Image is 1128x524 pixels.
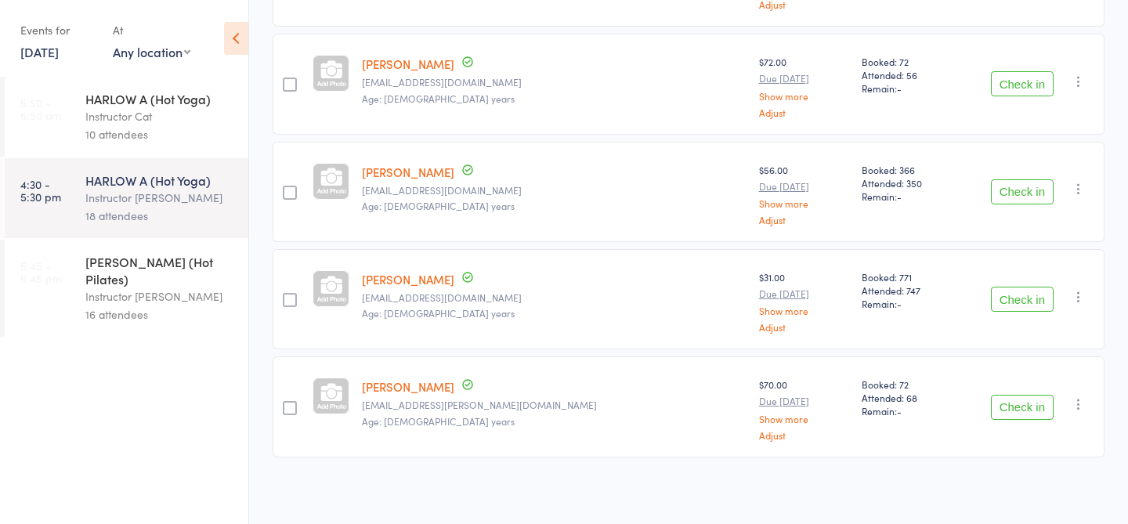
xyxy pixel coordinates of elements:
[85,207,235,225] div: 18 attendees
[759,163,850,225] div: $56.00
[759,396,850,407] small: Due [DATE]
[862,81,950,95] span: Remain:
[85,189,235,207] div: Instructor [PERSON_NAME]
[85,287,235,305] div: Instructor [PERSON_NAME]
[85,305,235,323] div: 16 attendees
[85,253,235,287] div: [PERSON_NAME] (Hot Pilates)
[85,90,235,107] div: HARLOW A (Hot Yoga)
[897,404,902,417] span: -
[362,399,747,410] small: sue.mosemann@gmail.com
[862,55,950,68] span: Booked: 72
[759,322,850,332] a: Adjust
[897,297,902,310] span: -
[5,158,248,238] a: 4:30 -5:30 pmHARLOW A (Hot Yoga)Instructor [PERSON_NAME]18 attendees
[862,391,950,404] span: Attended: 68
[862,176,950,190] span: Attended: 350
[991,179,1054,204] button: Check in
[897,81,902,95] span: -
[862,297,950,310] span: Remain:
[759,378,850,439] div: $70.00
[362,77,747,88] small: sondabee@gmail.com
[759,73,850,84] small: Due [DATE]
[5,240,248,337] a: 5:45 -6:45 pm[PERSON_NAME] (Hot Pilates)Instructor [PERSON_NAME]16 attendees
[759,288,850,299] small: Due [DATE]
[759,181,850,192] small: Due [DATE]
[85,107,235,125] div: Instructor Cat
[362,292,747,303] small: shannonhurst12@gmail.com
[362,92,515,105] span: Age: [DEMOGRAPHIC_DATA] years
[759,91,850,101] a: Show more
[759,198,850,208] a: Show more
[362,164,454,180] a: [PERSON_NAME]
[362,306,515,320] span: Age: [DEMOGRAPHIC_DATA] years
[362,56,454,72] a: [PERSON_NAME]
[85,172,235,189] div: HARLOW A (Hot Yoga)
[759,55,850,117] div: $72.00
[862,68,950,81] span: Attended: 56
[759,107,850,117] a: Adjust
[20,17,97,43] div: Events for
[20,43,59,60] a: [DATE]
[362,185,747,196] small: makiholgate@hotmail.com
[862,270,950,284] span: Booked: 771
[20,259,62,284] time: 5:45 - 6:45 pm
[897,190,902,203] span: -
[862,190,950,203] span: Remain:
[759,414,850,424] a: Show more
[759,305,850,316] a: Show more
[759,270,850,332] div: $31.00
[20,96,61,121] time: 5:50 - 6:50 am
[759,430,850,440] a: Adjust
[362,378,454,395] a: [PERSON_NAME]
[991,71,1054,96] button: Check in
[85,125,235,143] div: 10 attendees
[362,414,515,428] span: Age: [DEMOGRAPHIC_DATA] years
[862,378,950,391] span: Booked: 72
[113,43,190,60] div: Any location
[862,163,950,176] span: Booked: 366
[991,395,1054,420] button: Check in
[362,271,454,287] a: [PERSON_NAME]
[991,287,1054,312] button: Check in
[759,215,850,225] a: Adjust
[362,199,515,212] span: Age: [DEMOGRAPHIC_DATA] years
[862,284,950,297] span: Attended: 747
[5,77,248,157] a: 5:50 -6:50 amHARLOW A (Hot Yoga)Instructor Cat10 attendees
[862,404,950,417] span: Remain:
[20,178,61,203] time: 4:30 - 5:30 pm
[113,17,190,43] div: At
